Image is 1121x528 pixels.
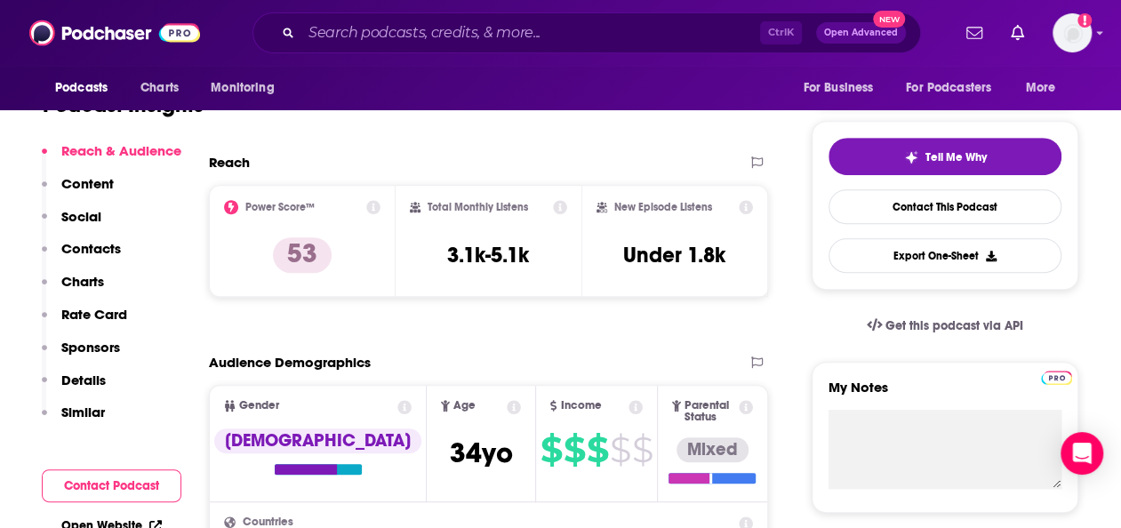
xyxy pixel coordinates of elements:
[894,71,1017,105] button: open menu
[61,208,101,225] p: Social
[632,436,653,464] span: $
[925,150,987,164] span: Tell Me Why
[42,273,104,306] button: Charts
[803,76,873,100] span: For Business
[61,339,120,356] p: Sponsors
[43,71,131,105] button: open menu
[760,21,802,44] span: Ctrl K
[1026,76,1056,100] span: More
[610,436,630,464] span: $
[301,19,760,47] input: Search podcasts, credits, & more...
[245,201,315,213] h2: Power Score™
[1061,432,1103,475] div: Open Intercom Messenger
[829,138,1061,175] button: tell me why sparkleTell Me Why
[450,436,513,470] span: 34 yo
[816,22,906,44] button: Open AdvancedNew
[790,71,895,105] button: open menu
[906,76,991,100] span: For Podcasters
[209,154,250,171] h2: Reach
[1041,368,1072,385] a: Pro website
[829,238,1061,273] button: Export One-Sheet
[1077,13,1092,28] svg: Add a profile image
[1041,371,1072,385] img: Podchaser Pro
[42,339,120,372] button: Sponsors
[61,404,105,420] p: Similar
[55,76,108,100] span: Podcasts
[685,400,735,423] span: Parental Status
[853,304,1037,348] a: Get this podcast via API
[829,189,1061,224] a: Contact This Podcast
[453,400,476,412] span: Age
[1053,13,1092,52] img: User Profile
[61,240,121,257] p: Contacts
[829,379,1061,410] label: My Notes
[1053,13,1092,52] button: Show profile menu
[42,240,121,273] button: Contacts
[540,436,562,464] span: $
[243,516,293,528] span: Countries
[42,404,105,436] button: Similar
[61,306,127,323] p: Rate Card
[614,201,712,213] h2: New Episode Listens
[61,142,181,159] p: Reach & Audience
[129,71,189,105] a: Charts
[209,354,371,371] h2: Audience Demographics
[447,242,529,268] h3: 3.1k-5.1k
[428,201,528,213] h2: Total Monthly Listens
[1053,13,1092,52] span: Logged in as amooers
[1013,71,1078,105] button: open menu
[959,18,989,48] a: Show notifications dropdown
[214,428,421,453] div: [DEMOGRAPHIC_DATA]
[623,242,725,268] h3: Under 1.8k
[677,437,749,462] div: Mixed
[29,16,200,50] img: Podchaser - Follow, Share and Rate Podcasts
[252,12,921,53] div: Search podcasts, credits, & more...
[560,400,601,412] span: Income
[885,318,1023,333] span: Get this podcast via API
[42,469,181,502] button: Contact Podcast
[140,76,179,100] span: Charts
[42,142,181,175] button: Reach & Audience
[61,372,106,388] p: Details
[211,76,274,100] span: Monitoring
[1004,18,1031,48] a: Show notifications dropdown
[824,28,898,37] span: Open Advanced
[273,237,332,273] p: 53
[198,71,297,105] button: open menu
[873,11,905,28] span: New
[239,400,279,412] span: Gender
[587,436,608,464] span: $
[42,372,106,404] button: Details
[61,175,114,192] p: Content
[904,150,918,164] img: tell me why sparkle
[42,306,127,339] button: Rate Card
[61,273,104,290] p: Charts
[42,208,101,241] button: Social
[564,436,585,464] span: $
[42,175,114,208] button: Content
